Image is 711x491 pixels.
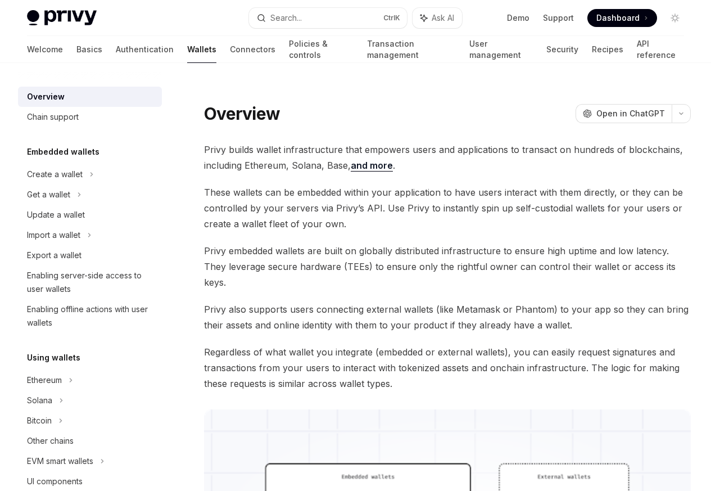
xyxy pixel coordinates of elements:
a: Welcome [27,36,63,63]
div: Chain support [27,110,79,124]
div: Create a wallet [27,168,83,181]
h5: Using wallets [27,351,80,364]
span: Ctrl K [383,13,400,22]
a: Basics [76,36,102,63]
a: Recipes [592,36,623,63]
a: Dashboard [587,9,657,27]
div: Other chains [27,434,74,448]
div: Ethereum [27,373,62,387]
button: Ask AI [413,8,462,28]
div: EVM smart wallets [27,454,93,468]
a: Connectors [230,36,275,63]
a: User management [469,36,533,63]
a: Update a wallet [18,205,162,225]
div: Get a wallet [27,188,70,201]
span: Privy embedded wallets are built on globally distributed infrastructure to ensure high uptime and... [204,243,691,290]
span: These wallets can be embedded within your application to have users interact with them directly, ... [204,184,691,232]
a: Enabling offline actions with user wallets [18,299,162,333]
span: Dashboard [596,12,640,24]
span: Open in ChatGPT [596,108,665,119]
div: Import a wallet [27,228,80,242]
div: Enabling offline actions with user wallets [27,303,155,330]
button: Open in ChatGPT [576,104,672,123]
div: Enabling server-side access to user wallets [27,269,155,296]
span: Regardless of what wallet you integrate (embedded or external wallets), you can easily request si... [204,344,691,391]
a: Policies & controls [289,36,354,63]
a: Overview [18,87,162,107]
a: Export a wallet [18,245,162,265]
div: UI components [27,475,83,488]
div: Search... [270,11,302,25]
button: Toggle dark mode [666,9,684,27]
a: Other chains [18,431,162,451]
a: Security [546,36,578,63]
span: Ask AI [432,12,454,24]
a: API reference [637,36,684,63]
img: light logo [27,10,97,26]
a: Wallets [187,36,216,63]
span: Privy builds wallet infrastructure that empowers users and applications to transact on hundreds o... [204,142,691,173]
button: Search...CtrlK [249,8,407,28]
a: Transaction management [367,36,456,63]
div: Solana [27,394,52,407]
div: Overview [27,90,65,103]
a: Enabling server-side access to user wallets [18,265,162,299]
div: Update a wallet [27,208,85,222]
a: Demo [507,12,529,24]
div: Bitcoin [27,414,52,427]
h1: Overview [204,103,280,124]
div: Export a wallet [27,249,81,262]
a: and more [351,160,393,172]
a: Support [543,12,574,24]
h5: Embedded wallets [27,145,99,159]
a: Chain support [18,107,162,127]
span: Privy also supports users connecting external wallets (like Metamask or Phantom) to your app so t... [204,301,691,333]
a: Authentication [116,36,174,63]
